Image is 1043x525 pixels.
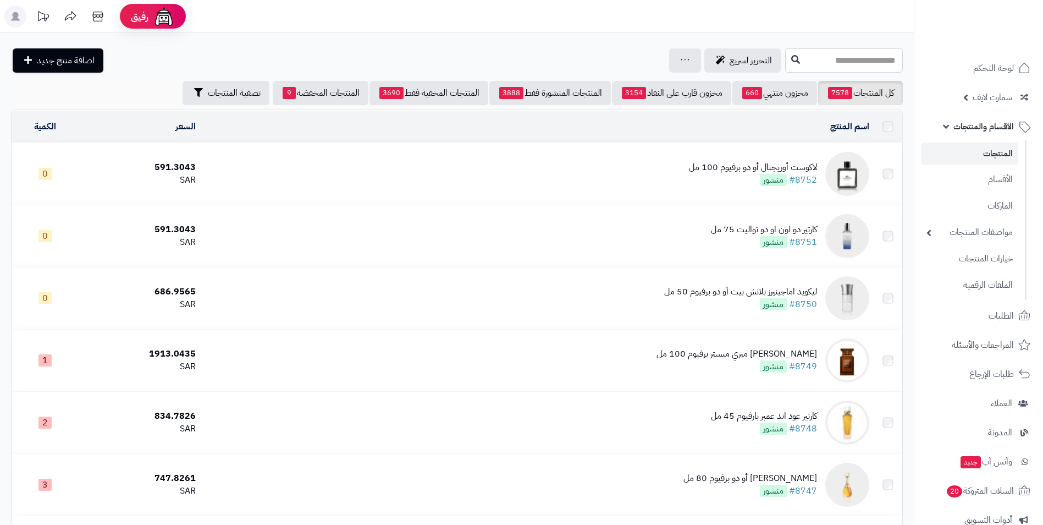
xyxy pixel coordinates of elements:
[825,152,869,196] img: لاكوست أوريجنال أو دو برفيوم 100 مل
[38,417,52,429] span: 2
[789,422,817,435] a: #8748
[991,396,1012,411] span: العملاء
[622,87,646,99] span: 3154
[704,48,781,73] a: التحرير لسريع
[83,236,196,249] div: SAR
[283,87,296,99] span: 9
[38,168,52,180] span: 0
[921,143,1018,165] a: المنتجات
[683,472,817,485] div: [PERSON_NAME] أو دو برفيوم 80 مل
[973,61,1014,76] span: لوحة التحكم
[989,308,1014,324] span: الطلبات
[183,81,269,105] button: تصفية المنتجات
[988,425,1012,440] span: المدونة
[760,298,787,310] span: منشور
[664,286,817,298] div: ليكويد اماجينيرز بلانش بيت أو دو برفيوم 50 مل
[83,174,196,187] div: SAR
[789,360,817,373] a: #8749
[789,484,817,497] a: #8747
[711,410,817,423] div: كارتير عود اند عمبر بارفيوم 45 مل
[952,337,1014,353] span: المراجعات والأسئلة
[969,367,1014,382] span: طلبات الإرجاع
[730,54,772,67] span: التحرير لسريع
[973,90,1012,105] span: سمارت لايف
[825,463,869,507] img: ديور جادور لور أو دو برفيوم 80 مل
[273,81,368,105] a: المنتجات المخفضة9
[499,87,523,99] span: 3888
[83,360,196,373] div: SAR
[131,10,148,23] span: رفيق
[825,276,869,320] img: ليكويد اماجينيرز بلانش بيت أو دو برفيوم 50 مل
[921,478,1036,504] a: السلات المتروكة20
[38,292,52,304] span: 0
[959,454,1012,469] span: وآتس آب
[612,81,731,105] a: مخزون قارب على النفاذ3154
[83,286,196,298] div: 686.9565
[742,87,762,99] span: 660
[947,485,962,497] span: 20
[83,410,196,423] div: 834.7826
[921,419,1036,446] a: المدونة
[921,332,1036,358] a: المراجعات والأسئلة
[13,48,103,73] a: اضافة منتج جديد
[83,223,196,236] div: 591.3043
[961,456,981,468] span: جديد
[760,236,787,248] span: منشور
[921,168,1018,192] a: الأقسام
[760,423,787,435] span: منشور
[953,119,1014,134] span: الأقسام والمنتجات
[83,161,196,174] div: 591.3043
[825,401,869,445] img: كارتير عود اند عمبر بارفيوم 45 مل
[921,247,1018,271] a: خيارات المنتجات
[921,449,1036,475] a: وآتس آبجديد
[732,81,817,105] a: مخزون منتهي660
[689,161,817,174] div: لاكوست أوريجنال أو دو برفيوم 100 مل
[946,483,1014,499] span: السلات المتروكة
[153,6,175,28] img: ai-face.png
[656,348,817,360] div: [PERSON_NAME] ميري ميستر برفيوم 100 مل
[789,236,817,249] a: #8751
[38,230,52,242] span: 0
[921,361,1036,387] a: طلبات الإرجاع
[711,223,817,236] div: كارتير دو لون او دو تواليت 75 مل
[38,354,52,367] span: 1
[369,81,488,105] a: المنتجات المخفية فقط3690
[921,55,1036,81] a: لوحة التحكم
[37,54,95,67] span: اضافة منتج جديد
[489,81,611,105] a: المنتجات المنشورة فقط3888
[828,87,852,99] span: 7578
[830,120,869,133] a: اسم المنتج
[921,303,1036,329] a: الطلبات
[789,298,817,311] a: #8750
[34,120,56,133] a: الكمية
[175,120,196,133] a: السعر
[83,348,196,360] div: 1913.0435
[379,87,404,99] span: 3690
[760,485,787,497] span: منشور
[818,81,903,105] a: كل المنتجات7578
[29,6,57,30] a: تحديثات المنصة
[921,221,1018,244] a: مواصفات المنتجات
[825,338,869,382] img: توم فورد ميري ميستر برفيوم 100 مل
[760,360,787,373] span: منشور
[83,298,196,311] div: SAR
[789,173,817,187] a: #8752
[83,423,196,435] div: SAR
[825,214,869,258] img: كارتير دو لون او دو تواليت 75 مل
[208,86,261,100] span: تصفية المنتجات
[921,390,1036,417] a: العملاء
[38,479,52,491] span: 3
[921,274,1018,297] a: الملفات الرقمية
[760,174,787,186] span: منشور
[83,472,196,485] div: 747.8261
[921,194,1018,218] a: الماركات
[83,485,196,497] div: SAR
